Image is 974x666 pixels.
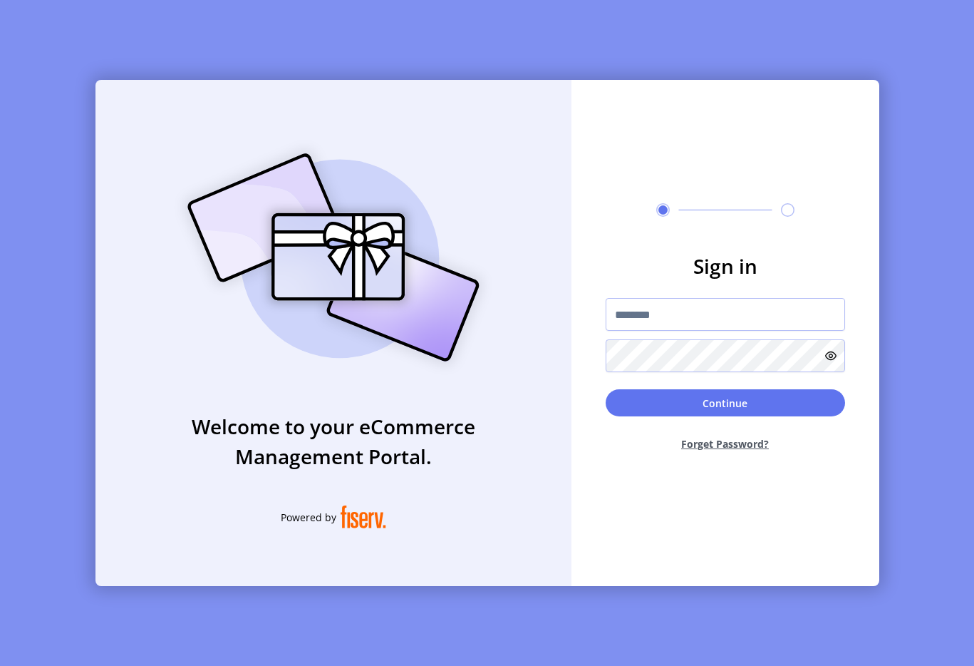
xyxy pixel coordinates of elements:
[606,425,845,463] button: Forget Password?
[606,251,845,281] h3: Sign in
[95,411,571,471] h3: Welcome to your eCommerce Management Portal.
[281,510,336,525] span: Powered by
[606,389,845,416] button: Continue
[166,138,501,377] img: card_Illustration.svg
